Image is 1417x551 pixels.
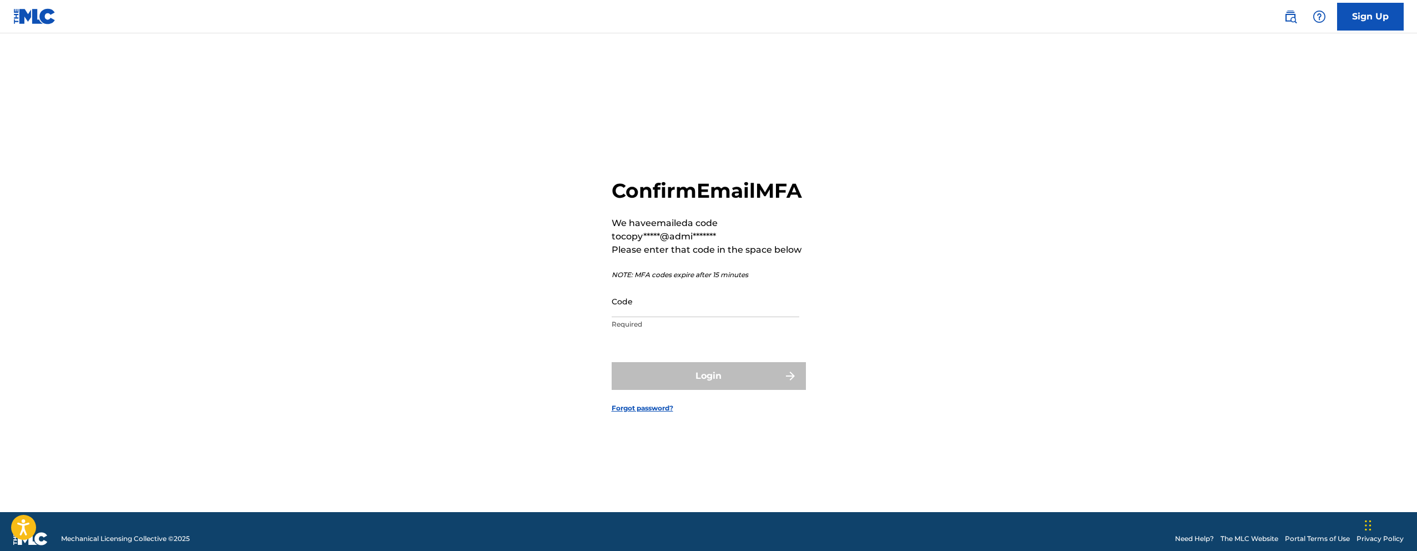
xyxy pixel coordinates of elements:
h2: Confirm Email MFA [612,178,806,203]
a: Privacy Policy [1357,534,1404,544]
div: Help [1308,6,1330,28]
img: logo [13,532,48,545]
img: help [1313,10,1326,23]
a: The MLC Website [1221,534,1278,544]
a: Sign Up [1337,3,1404,31]
img: search [1284,10,1297,23]
a: Forgot password? [612,403,673,413]
div: Drag [1365,509,1371,542]
span: Mechanical Licensing Collective © 2025 [61,534,190,544]
p: Please enter that code in the space below [612,243,806,257]
a: Portal Terms of Use [1285,534,1350,544]
a: Need Help? [1175,534,1214,544]
a: Public Search [1279,6,1302,28]
img: MLC Logo [13,8,56,24]
p: NOTE: MFA codes expire after 15 minutes [612,270,806,280]
iframe: Chat Widget [1361,498,1417,551]
p: Required [612,319,799,329]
